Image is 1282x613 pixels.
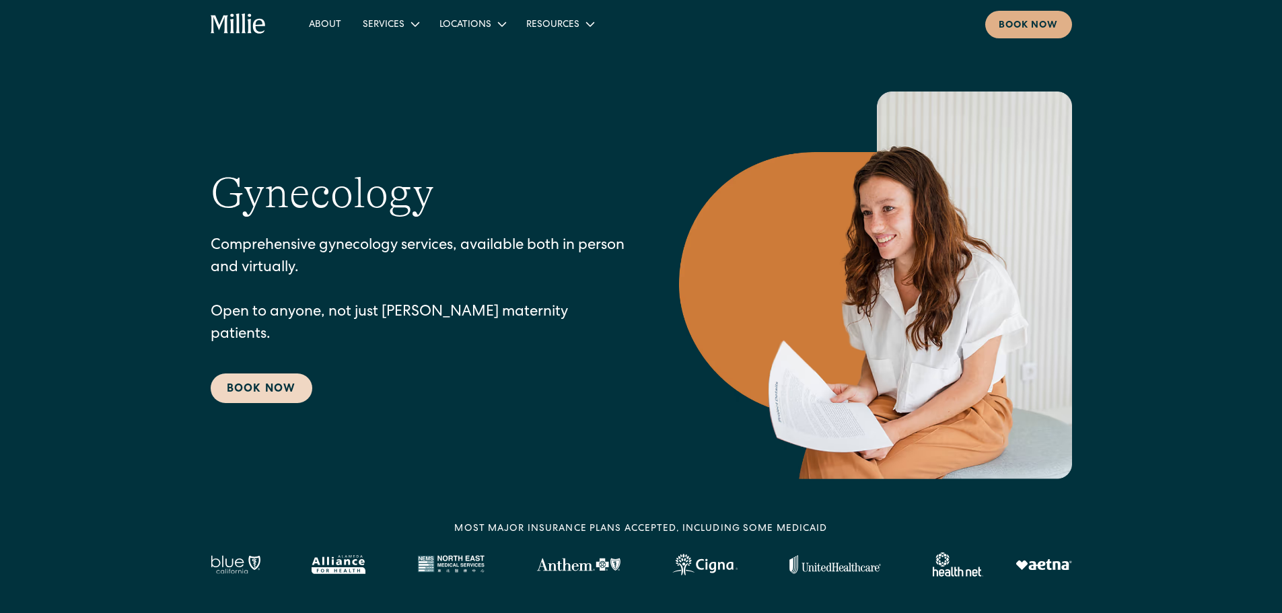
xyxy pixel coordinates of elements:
[515,13,604,35] div: Resources
[985,11,1072,38] a: Book now
[526,18,579,32] div: Resources
[672,554,738,575] img: Cigna logo
[536,558,620,571] img: Anthem Logo
[298,13,352,35] a: About
[454,522,827,536] div: MOST MAJOR INSURANCE PLANS ACCEPTED, INCLUDING some MEDICAID
[933,552,983,577] img: Healthnet logo
[352,13,429,35] div: Services
[211,168,434,219] h1: Gynecology
[211,13,266,35] a: home
[429,13,515,35] div: Locations
[363,18,404,32] div: Services
[211,373,312,403] a: Book Now
[312,555,365,574] img: Alameda Alliance logo
[789,555,881,574] img: United Healthcare logo
[999,19,1059,33] div: Book now
[211,555,260,574] img: Blue California logo
[417,555,485,574] img: North East Medical Services logo
[679,92,1072,479] img: Smiling woman holding documents during a consultation, reflecting supportive guidance in maternit...
[211,236,625,347] p: Comprehensive gynecology services, available both in person and virtually. Open to anyone, not ju...
[439,18,491,32] div: Locations
[1016,559,1072,570] img: Aetna logo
